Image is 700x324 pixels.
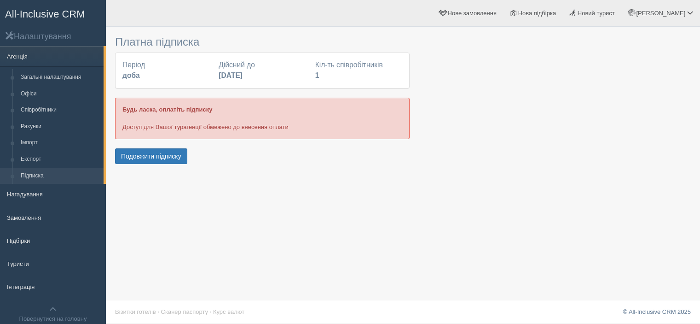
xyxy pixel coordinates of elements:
[17,86,104,102] a: Офіси
[219,71,243,79] b: [DATE]
[122,71,140,79] b: доба
[213,308,244,315] a: Курс валют
[578,10,615,17] span: Новий турист
[115,308,156,315] a: Візитки готелів
[17,135,104,151] a: Імпорт
[636,10,685,17] span: [PERSON_NAME]
[315,71,319,79] b: 1
[115,98,410,139] div: Доступ для Вашої турагенції обмежено до внесення оплати
[17,102,104,118] a: Співробітники
[122,106,212,113] b: Будь ласка, оплатіть підписку
[518,10,556,17] span: Нова підбірка
[161,308,208,315] a: Сканер паспорту
[5,8,85,20] span: All-Inclusive CRM
[115,148,187,164] button: Подовжити підписку
[623,308,691,315] a: © All-Inclusive CRM 2025
[210,308,212,315] span: ·
[17,118,104,135] a: Рахунки
[157,308,159,315] span: ·
[0,0,105,26] a: All-Inclusive CRM
[448,10,497,17] span: Нове замовлення
[115,36,410,48] h3: Платна підписка
[311,60,407,81] div: Кіл-ть співробітників
[17,69,104,86] a: Загальні налаштування
[118,60,214,81] div: Період
[17,168,104,184] a: Підписка
[214,60,310,81] div: Дійсний до
[17,151,104,168] a: Експорт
